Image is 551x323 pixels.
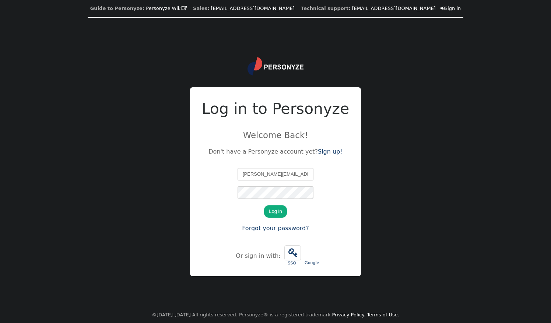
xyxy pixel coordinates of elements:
a:  SSO [282,242,303,270]
span:  [182,6,187,11]
div: Google [305,260,319,266]
a: Personyze Wiki [146,6,187,11]
iframe: Sign in with Google Button [300,245,324,261]
img: logo.svg [248,57,303,76]
h2: Log in to Personyze [202,98,350,120]
a: Sign in [441,6,461,11]
b: Guide to Personyze: [90,6,144,11]
a: Privacy Policy. [332,312,365,317]
input: Email [238,168,313,180]
p: Welcome Back! [202,129,350,141]
b: Sales: [193,6,209,11]
span:  [441,6,445,11]
div: SSO [284,260,300,267]
b: Technical support: [301,6,350,11]
a: Google [303,242,321,270]
a: [EMAIL_ADDRESS][DOMAIN_NAME] [352,6,436,11]
p: Don't have a Personyze account yet? [202,147,350,156]
a: Sign up! [318,148,343,155]
div: Or sign in with: [236,252,282,260]
a: [EMAIL_ADDRESS][DOMAIN_NAME] [211,6,295,11]
span:  [285,246,301,260]
a: Forgot your password? [242,225,309,232]
a: Terms of Use. [367,312,399,317]
button: Log in [264,205,287,218]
